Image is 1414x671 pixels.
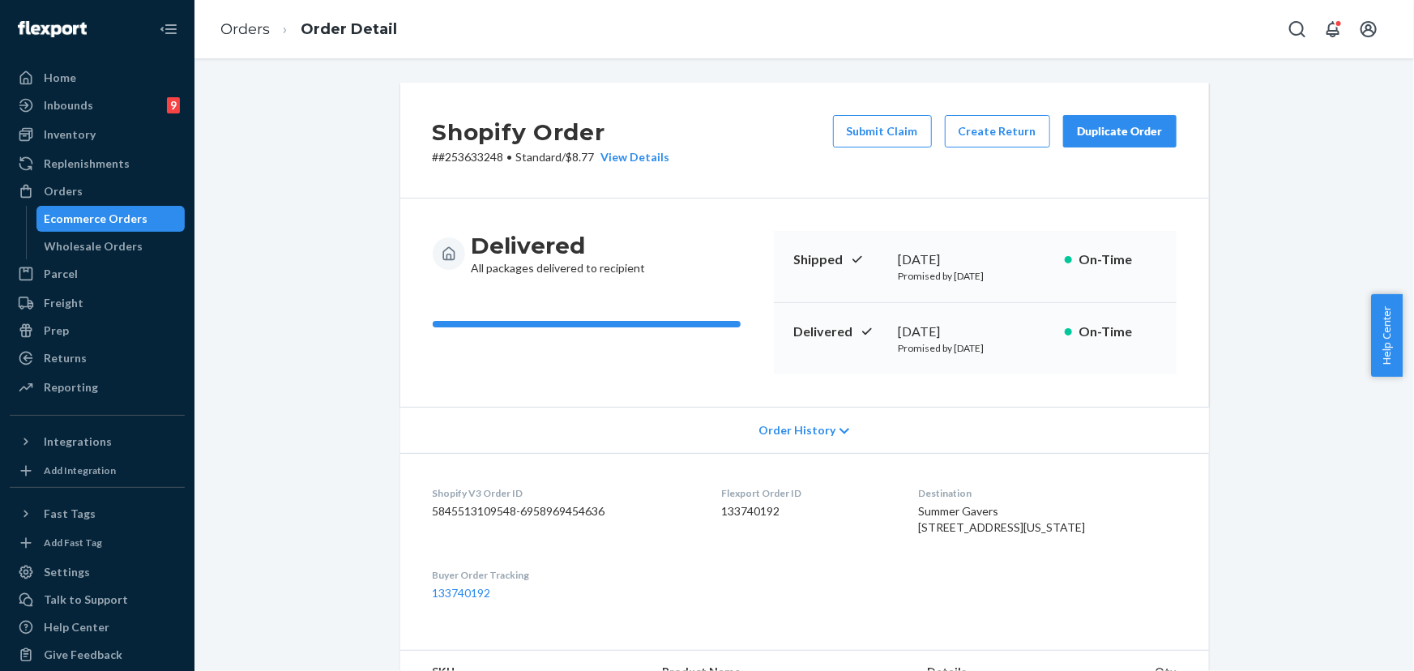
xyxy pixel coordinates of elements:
[1079,250,1157,269] p: On-Time
[722,503,893,519] dd: 133740192
[10,461,185,481] a: Add Integration
[10,261,185,287] a: Parcel
[833,115,932,147] button: Submit Claim
[1352,13,1385,45] button: Open account menu
[10,614,185,640] a: Help Center
[44,647,122,663] div: Give Feedback
[722,486,893,500] dt: Flexport Order ID
[899,341,1052,355] p: Promised by [DATE]
[1317,13,1349,45] button: Open notifications
[44,592,128,608] div: Talk to Support
[433,568,696,582] dt: Buyer Order Tracking
[152,13,185,45] button: Close Navigation
[945,115,1050,147] button: Create Return
[919,504,1086,534] span: Summer Gavers [STREET_ADDRESS][US_STATE]
[1077,123,1163,139] div: Duplicate Order
[44,464,116,477] div: Add Integration
[472,231,646,260] h3: Delivered
[433,486,696,500] dt: Shopify V3 Order ID
[220,20,270,38] a: Orders
[899,323,1052,341] div: [DATE]
[44,97,93,113] div: Inbounds
[44,564,90,580] div: Settings
[44,266,78,282] div: Parcel
[433,503,696,519] dd: 5845513109548-6958969454636
[472,231,646,276] div: All packages delivered to recipient
[45,211,148,227] div: Ecommerce Orders
[10,374,185,400] a: Reporting
[10,178,185,204] a: Orders
[36,233,186,259] a: Wholesale Orders
[44,183,83,199] div: Orders
[167,97,180,113] div: 9
[433,115,670,149] h2: Shopify Order
[207,6,410,53] ol: breadcrumbs
[18,21,87,37] img: Flexport logo
[1079,323,1157,341] p: On-Time
[10,290,185,316] a: Freight
[899,250,1052,269] div: [DATE]
[1063,115,1177,147] button: Duplicate Order
[44,70,76,86] div: Home
[793,250,886,269] p: Shipped
[10,501,185,527] button: Fast Tags
[32,11,91,26] span: Support
[10,429,185,455] button: Integrations
[10,587,185,613] button: Talk to Support
[44,619,109,635] div: Help Center
[595,149,670,165] button: View Details
[10,122,185,147] a: Inventory
[1371,294,1403,377] button: Help Center
[433,586,491,600] a: 133740192
[10,318,185,344] a: Prep
[44,295,83,311] div: Freight
[10,151,185,177] a: Replenishments
[10,65,185,91] a: Home
[10,559,185,585] a: Settings
[301,20,397,38] a: Order Detail
[45,238,143,254] div: Wholesale Orders
[44,536,102,549] div: Add Fast Tag
[899,269,1052,283] p: Promised by [DATE]
[793,323,886,341] p: Delivered
[44,323,69,339] div: Prep
[10,642,185,668] button: Give Feedback
[36,206,186,232] a: Ecommerce Orders
[433,149,670,165] p: # #253633248 / $8.77
[1281,13,1314,45] button: Open Search Box
[44,379,98,395] div: Reporting
[44,350,87,366] div: Returns
[10,345,185,371] a: Returns
[10,92,185,118] a: Inbounds9
[44,506,96,522] div: Fast Tags
[758,422,835,438] span: Order History
[44,156,130,172] div: Replenishments
[44,434,112,450] div: Integrations
[44,126,96,143] div: Inventory
[507,150,513,164] span: •
[10,533,185,553] a: Add Fast Tag
[516,150,562,164] span: Standard
[919,486,1177,500] dt: Destination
